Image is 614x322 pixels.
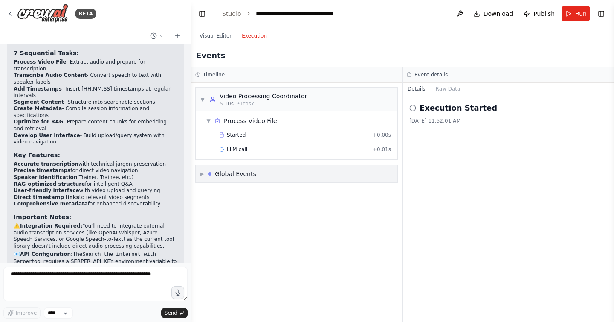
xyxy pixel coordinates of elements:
p: ⚠️ You'll need to integrate external audio transcription services (like OpenAI Whisper, Azure Spe... [14,223,177,249]
span: Download [484,9,513,18]
li: - Build upload/query system with video navigation [14,132,177,146]
li: for direct video navigation [14,167,177,174]
li: (Trainer, Trainee, etc.) [14,174,177,181]
strong: Integration Required: [20,223,82,229]
div: [DATE] 11:52:01 AM [409,117,607,124]
button: Hide left sidebar [196,8,208,20]
strong: Precise timestamps [14,167,70,173]
strong: Direct timestamp links [14,194,79,200]
strong: Add Timestamps [14,86,62,92]
strong: 7 Sequential Tasks: [14,50,79,56]
strong: Important Notes: [14,214,71,220]
li: for enhanced discoverability [14,201,177,208]
button: Run [562,6,590,21]
strong: Optimize for RAG [14,119,64,125]
span: Send [165,310,177,316]
strong: Comprehensive metadata [14,201,88,207]
div: Process Video File [224,117,277,125]
li: - Prepare content chunks for embedding and retrieval [14,119,177,132]
span: • 1 task [237,100,254,107]
li: to relevant video segments [14,194,177,201]
strong: Segment Content [14,99,64,105]
span: + 0.00s [373,132,391,138]
li: - Structure into searchable sections [14,99,177,106]
strong: RAG-optimized structure [14,181,85,187]
strong: Process Video File [14,59,67,65]
strong: Speaker identification [14,174,77,180]
li: - Insert [HH:MM:SS] timestamps at regular intervals [14,86,177,99]
button: Visual Editor [194,31,237,41]
code: Search the internet with Serper [14,252,156,265]
button: Start a new chat [171,31,184,41]
span: + 0.01s [373,146,391,153]
button: Switch to previous chat [147,31,167,41]
button: Send [161,308,188,318]
strong: User-friendly interface [14,187,79,193]
li: - Convert speech to text with speaker labels [14,72,177,85]
h3: Timeline [203,71,225,78]
li: for intelligent Q&A [14,181,177,188]
button: Show right sidebar [595,8,607,20]
span: LLM call [227,146,247,153]
a: Studio [222,10,241,17]
li: - Compile session information and specifications [14,105,177,119]
button: Details [403,83,431,95]
button: Click to speak your automation idea [171,286,184,299]
strong: Develop User Interface [14,132,80,138]
button: Raw Data [431,83,466,95]
span: Publish [533,9,555,18]
li: - Extract audio and prepare for transcription [14,59,177,72]
nav: breadcrumb [222,9,352,18]
strong: Accurate transcription [14,161,78,167]
div: Global Events [215,170,256,178]
p: 📧 The tool requires a SERPER_API_KEY environment variable to be set before running. [14,251,177,272]
img: Logo [17,4,68,23]
span: Improve [16,310,37,316]
li: with video upload and querying [14,187,177,194]
button: Execution [237,31,272,41]
li: with technical jargon preservation [14,161,177,168]
span: ▶ [200,170,204,177]
strong: Create Metadata [14,105,62,111]
button: Improve [3,307,41,319]
h2: Events [196,50,225,61]
div: Video Processing Coordinator [220,92,307,100]
span: ▼ [206,117,211,124]
strong: API Configuration: [20,251,73,257]
span: ▼ [200,96,205,103]
h3: Event details [414,71,448,78]
strong: Key Features: [14,152,60,158]
span: Run [575,9,587,18]
strong: Transcribe Audio Content [14,72,87,78]
button: Publish [520,6,558,21]
span: 5.10s [220,100,234,107]
button: Download [470,6,517,21]
h2: Execution Started [420,102,497,114]
div: BETA [75,9,96,19]
span: Started [227,132,246,138]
